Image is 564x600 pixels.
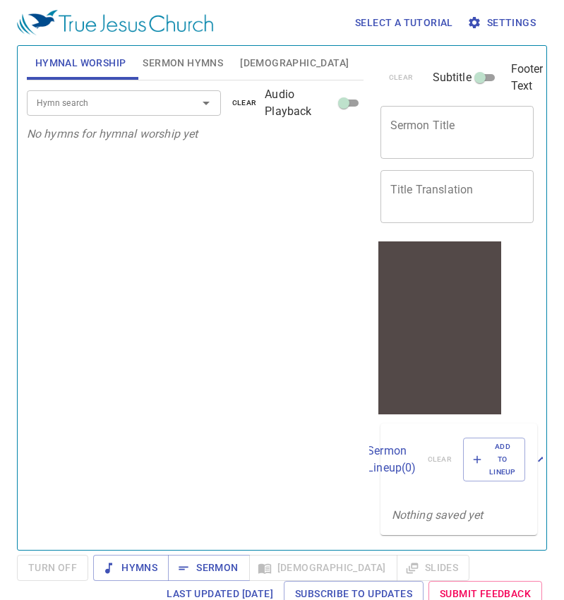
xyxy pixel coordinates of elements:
span: Select a tutorial [355,14,453,32]
span: Subtitle [433,69,472,86]
span: Audio Playback [265,86,335,120]
span: Hymnal Worship [35,54,126,72]
span: clear [232,97,257,109]
button: Open [196,93,216,113]
p: Sermon Lineup ( 0 ) [367,443,416,476]
img: True Jesus Church [17,10,213,35]
iframe: from-child [375,238,505,418]
button: clear [224,95,265,112]
button: Select a tutorial [349,10,459,36]
i: Nothing saved yet [392,508,484,522]
button: Hymns [93,555,169,581]
span: Sermon Hymns [143,54,223,72]
button: Sermon [168,555,249,581]
div: Sermon Lineup(0)clearAdd to Lineup [380,424,537,496]
span: Hymns [104,559,157,577]
button: Settings [464,10,541,36]
button: Add to Lineup [463,438,525,482]
span: Add to Lineup [472,440,516,479]
span: Sermon [179,559,238,577]
span: Footer Text [511,61,544,95]
span: [DEMOGRAPHIC_DATA] [240,54,349,72]
i: No hymns for hymnal worship yet [27,127,198,140]
span: Settings [470,14,536,32]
